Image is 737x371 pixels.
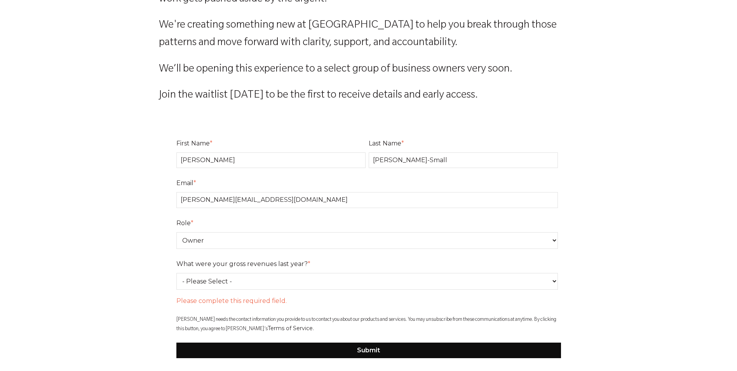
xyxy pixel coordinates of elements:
span: What were your gross revenues last year? [176,260,308,268]
label: Please complete this required field. [176,294,561,308]
input: Submit [176,343,561,358]
span: Last Name [369,140,401,147]
span: Email [176,179,193,187]
p: We're creating something new at [GEOGRAPHIC_DATA] to help you break through those patterns and mo... [159,17,578,52]
p: We’ll be opening this experience to a select group of business owners very soon. [159,61,578,79]
span: Role [176,219,191,227]
span: First Name [176,140,210,147]
iframe: Chat Widget [698,334,737,371]
a: Terms of Service. [268,325,314,332]
p: Join the waitlist [DATE] to be the first to receive details and early access. [159,87,578,105]
p: [PERSON_NAME] needs the contact information you provide to us to contact you about our products a... [176,316,561,334]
